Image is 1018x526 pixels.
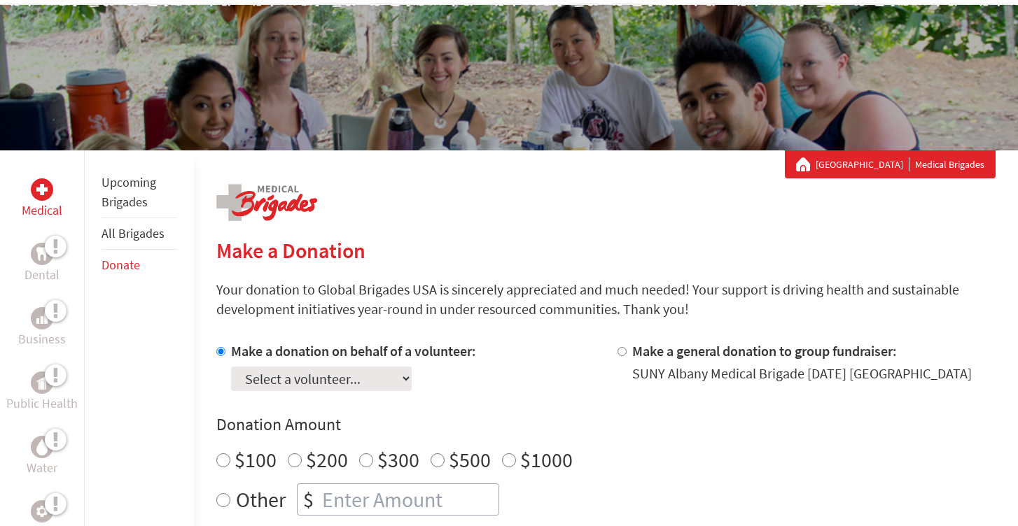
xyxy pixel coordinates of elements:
[36,376,48,390] img: Public Health
[796,157,984,171] div: Medical Brigades
[102,225,165,241] a: All Brigades
[25,265,60,285] p: Dental
[377,446,419,473] label: $300
[306,446,348,473] label: $200
[216,184,317,221] img: logo-medical.png
[319,484,498,515] input: Enter Amount
[36,439,48,455] img: Water
[216,413,996,436] h4: Donation Amount
[18,307,66,349] a: BusinessBusiness
[31,178,53,201] div: Medical
[520,446,573,473] label: $1000
[235,446,277,473] label: $100
[31,500,53,523] div: Engineering
[31,436,53,458] div: Water
[6,371,78,413] a: Public HealthPublic Health
[36,184,48,195] img: Medical
[816,157,909,171] a: [GEOGRAPHIC_DATA]
[231,342,476,360] label: Make a donation on behalf of a volunteer:
[216,280,996,319] p: Your donation to Global Brigades USA is sincerely appreciated and much needed! Your support is dr...
[31,371,53,394] div: Public Health
[36,313,48,324] img: Business
[36,506,48,517] img: Engineering
[102,174,156,210] a: Upcoming Brigades
[6,394,78,413] p: Public Health
[36,247,48,260] img: Dental
[102,218,177,250] li: All Brigades
[298,484,319,515] div: $
[22,178,62,220] a: MedicalMedical
[632,342,897,360] label: Make a general donation to group fundraiser:
[27,458,57,478] p: Water
[31,243,53,265] div: Dental
[31,307,53,329] div: Business
[25,243,60,285] a: DentalDental
[102,250,177,280] li: Donate
[27,436,57,478] a: WaterWater
[102,167,177,218] li: Upcoming Brigades
[18,329,66,349] p: Business
[236,483,286,516] label: Other
[632,364,972,383] div: SUNY Albany Medical Brigade [DATE] [GEOGRAPHIC_DATA]
[22,201,62,220] p: Medical
[216,238,996,263] h2: Make a Donation
[449,446,491,473] label: $500
[102,257,140,273] a: Donate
